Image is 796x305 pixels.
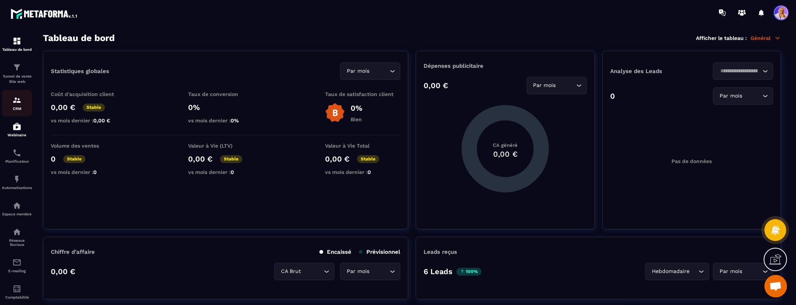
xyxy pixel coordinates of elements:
[51,68,109,75] p: Statistiques globales
[2,107,32,111] p: CRM
[43,33,115,43] h3: Tableau de bord
[12,175,21,184] img: automations
[188,117,263,124] p: vs mois dernier :
[744,92,761,100] input: Search for option
[351,116,362,122] p: Bien
[713,263,773,280] div: Search for option
[610,68,692,75] p: Analyse des Leads
[2,74,32,84] p: Tunnel de vente Site web
[718,92,744,100] span: Par mois
[368,169,371,175] span: 0
[345,267,371,276] span: Par mois
[713,87,773,105] div: Search for option
[51,143,126,149] p: Volume des ventes
[325,143,400,149] p: Valeur à Vie Total
[357,155,379,163] p: Stable
[424,267,453,276] p: 6 Leads
[456,268,482,276] p: 100%
[12,96,21,105] img: formation
[231,169,234,175] span: 0
[2,47,32,52] p: Tableau de bord
[2,279,32,305] a: accountantaccountantComptabilité
[319,249,351,255] p: Encaissé
[424,81,448,90] p: 0,00 €
[2,159,32,163] p: Planificateur
[2,116,32,143] a: automationsautomationsWebinaire
[558,81,574,90] input: Search for option
[371,67,388,75] input: Search for option
[2,143,32,169] a: schedulerschedulerPlanificateur
[2,252,32,279] a: emailemailE-mailing
[2,238,32,247] p: Réseaux Sociaux
[93,117,110,124] span: 0,00 €
[83,104,105,111] p: Stable
[2,90,32,116] a: formationformationCRM
[11,7,78,20] img: logo
[188,103,263,112] p: 0%
[325,91,400,97] p: Taux de satisfaction client
[359,249,400,255] p: Prévisionnel
[2,31,32,57] a: formationformationTableau de bord
[51,91,126,97] p: Coût d'acquisition client
[351,104,362,113] p: 0%
[345,67,371,75] span: Par mois
[279,267,302,276] span: CA Brut
[63,155,85,163] p: Stable
[718,67,761,75] input: Search for option
[718,267,744,276] span: Par mois
[713,63,773,80] div: Search for option
[645,263,709,280] div: Search for option
[274,263,334,280] div: Search for option
[188,91,263,97] p: Taux de conversion
[2,57,32,90] a: formationformationTunnel de vente Site web
[231,117,239,124] span: 0%
[424,249,457,255] p: Leads reçus
[2,169,32,195] a: automationsautomationsAutomatisations
[2,133,32,137] p: Webinaire
[12,148,21,157] img: scheduler
[650,267,691,276] span: Hebdomadaire
[340,263,400,280] div: Search for option
[2,269,32,273] p: E-mailing
[51,267,75,276] p: 0,00 €
[51,154,56,163] p: 0
[12,37,21,46] img: formation
[51,103,75,112] p: 0,00 €
[744,267,761,276] input: Search for option
[424,63,586,69] p: Dépenses publicitaire
[12,284,21,293] img: accountant
[371,267,388,276] input: Search for option
[51,249,95,255] p: Chiffre d’affaire
[527,77,587,94] div: Search for option
[691,267,697,276] input: Search for option
[12,227,21,236] img: social-network
[340,63,400,80] div: Search for option
[532,81,558,90] span: Par mois
[220,155,242,163] p: Stable
[188,169,263,175] p: vs mois dernier :
[764,275,787,297] div: Ouvrir le chat
[671,158,712,164] p: Pas de données
[325,154,349,163] p: 0,00 €
[188,154,213,163] p: 0,00 €
[12,201,21,210] img: automations
[93,169,97,175] span: 0
[325,103,345,123] img: b-badge-o.b3b20ee6.svg
[51,117,126,124] p: vs mois dernier :
[188,143,263,149] p: Valeur à Vie (LTV)
[302,267,322,276] input: Search for option
[2,222,32,252] a: social-networksocial-networkRéseaux Sociaux
[12,122,21,131] img: automations
[12,63,21,72] img: formation
[610,91,615,101] p: 0
[12,258,21,267] img: email
[2,186,32,190] p: Automatisations
[696,35,747,41] p: Afficher le tableau :
[51,169,126,175] p: vs mois dernier :
[2,195,32,222] a: automationsautomationsEspace membre
[2,212,32,216] p: Espace membre
[750,35,781,41] p: Général
[2,295,32,299] p: Comptabilité
[325,169,400,175] p: vs mois dernier :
